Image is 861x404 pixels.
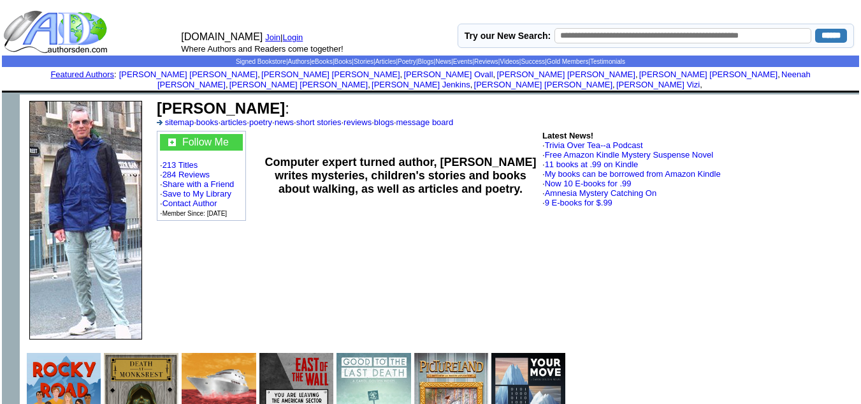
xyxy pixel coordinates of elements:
[472,82,474,89] font: i
[163,189,231,198] a: Save to My Library
[639,70,778,79] a: [PERSON_NAME] [PERSON_NAME]
[283,33,303,42] a: Login
[163,210,228,217] font: Member Since: [DATE]
[3,10,110,54] img: logo_ad.gif
[615,82,616,89] font: i
[474,80,612,89] a: [PERSON_NAME] [PERSON_NAME]
[500,58,519,65] a: Videos
[2,94,20,112] img: shim.gif
[403,70,493,79] a: [PERSON_NAME] Ovall
[547,58,589,65] a: Gold Members
[545,150,713,160] a: Free Amazon Kindle Mystery Suspense Novel
[396,117,454,127] a: message board
[542,131,593,140] b: Latest News!
[616,80,700,89] a: [PERSON_NAME] Vizi
[545,179,632,188] a: Now 10 E-books for .99
[545,160,639,169] a: 11 books at .99 on Kindle
[545,188,657,198] a: Amnesia Mystery Catching On
[344,117,372,127] a: reviews
[196,117,219,127] a: books
[50,70,114,79] a: Featured Authors
[430,91,431,93] img: shim.gif
[236,58,625,65] span: | | | | | | | | | | | | | |
[542,198,612,207] font: ·
[181,44,343,54] font: Where Authors and Readers come together!
[163,179,235,189] a: Share with a Friend
[165,117,194,127] a: sitemap
[312,58,333,65] a: eBooks
[157,100,285,117] b: [PERSON_NAME]
[542,169,721,179] font: ·
[264,156,536,195] b: Computer expert turned author, [PERSON_NAME] writes mysteries, children's stories and books about...
[221,117,247,127] a: articles
[119,70,257,79] a: [PERSON_NAME] [PERSON_NAME]
[287,58,309,65] a: Authors
[168,138,176,146] img: gc.jpg
[29,101,142,340] img: 40506.jpg
[280,33,307,42] font: |
[375,58,396,65] a: Articles
[638,71,639,79] font: i
[372,80,470,89] a: [PERSON_NAME] Jenkins
[590,58,625,65] a: Testimonials
[229,80,368,89] a: [PERSON_NAME] [PERSON_NAME]
[163,170,210,179] a: 284 Reviews
[780,71,781,79] font: i
[545,140,643,150] a: Trivia Over Tea--a Podcast
[418,58,434,65] a: Blogs
[370,82,372,89] font: i
[398,58,416,65] a: Poetry
[236,58,286,65] a: Signed Bookstore
[160,134,243,218] font: · · · · · ·
[542,188,656,198] font: ·
[435,58,451,65] a: News
[453,58,473,65] a: Events
[430,93,431,94] img: shim.gif
[261,70,400,79] a: [PERSON_NAME] [PERSON_NAME]
[296,117,342,127] a: short stories
[260,71,261,79] font: i
[374,117,394,127] a: blogs
[275,117,294,127] a: news
[702,82,704,89] font: i
[496,70,635,79] a: [PERSON_NAME] [PERSON_NAME]
[542,150,713,160] font: ·
[542,160,638,169] font: ·
[181,31,263,42] font: [DOMAIN_NAME]
[465,31,551,41] label: Try our New Search:
[157,120,163,125] img: a_336699.gif
[521,58,545,65] a: Success
[163,198,217,208] a: Contact Author
[157,117,453,127] font: · · · · · · · ·
[249,117,272,127] a: poetry
[474,58,498,65] a: Reviews
[335,58,352,65] a: Books
[157,100,289,117] font: :
[119,70,811,89] font: , , , , , , , , , ,
[495,71,496,79] font: i
[402,71,403,79] font: i
[157,70,811,89] a: Neenah [PERSON_NAME]
[163,160,198,170] a: 213 Titles
[228,82,229,89] font: i
[265,33,280,42] a: Join
[542,179,631,188] font: ·
[542,140,643,150] font: ·
[545,198,612,207] a: 9 E-books for $.99
[182,137,229,147] a: Follow Me
[545,169,721,179] a: My books can be borrowed from Amazon Kindle
[50,70,116,79] font: :
[354,58,373,65] a: Stories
